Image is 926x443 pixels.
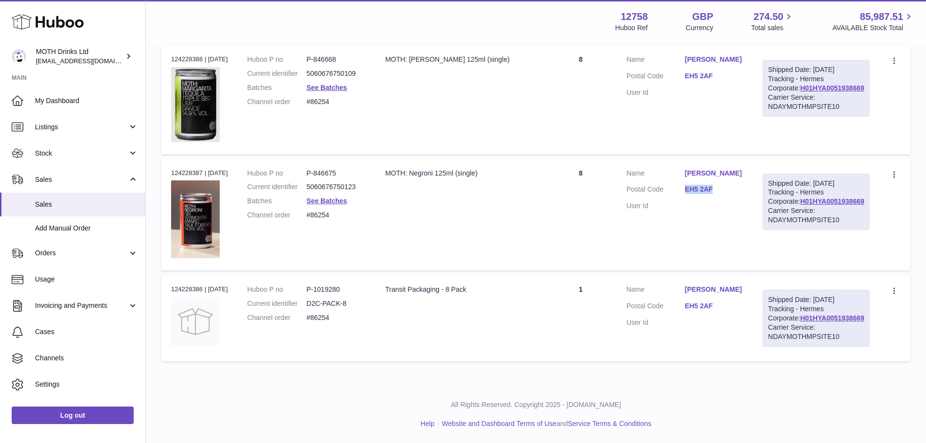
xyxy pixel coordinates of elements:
a: H01HYA0051938669 [800,197,864,205]
div: Carrier Service: NDAYMOTHMPSITE10 [768,93,864,111]
strong: 12758 [621,10,648,23]
p: All Rights Reserved. Copyright 2025 - [DOMAIN_NAME] [154,400,918,409]
dd: P-846668 [307,55,366,64]
dd: 5060676750123 [307,182,366,192]
dd: #86254 [307,211,366,220]
dt: Postal Code [627,301,685,313]
dt: Batches [247,196,307,206]
span: My Dashboard [35,96,138,106]
strong: GBP [692,10,713,23]
span: Settings [35,380,138,389]
span: 85,987.51 [860,10,903,23]
img: internalAdmin-12758@internal.huboo.com [12,49,26,64]
a: [PERSON_NAME] [685,55,743,64]
dt: Channel order [247,313,307,322]
dt: Batches [247,83,307,92]
a: EH5 2AF [685,301,743,311]
dt: Current identifier [247,182,307,192]
a: [PERSON_NAME] [685,169,743,178]
div: Shipped Date: [DATE] [768,65,864,74]
dd: P-846675 [307,169,366,178]
a: Help [420,420,435,427]
dt: Huboo P no [247,285,307,294]
div: 124228388 | [DATE] [171,55,228,64]
a: H01HYA0051938669 [800,84,864,92]
span: Cases [35,327,138,337]
a: EH5 2AF [685,71,743,81]
div: Carrier Service: NDAYMOTHMPSITE10 [768,323,864,341]
span: Invoicing and Payments [35,301,128,310]
dt: Current identifier [247,69,307,78]
div: MOTH Drinks Ltd [36,47,123,66]
dt: Name [627,285,685,297]
dt: Postal Code [627,185,685,196]
dt: Current identifier [247,299,307,308]
div: Carrier Service: NDAYMOTHMPSITE10 [768,206,864,225]
span: Orders [35,248,128,258]
a: 274.50 Total sales [751,10,794,33]
div: 124228387 | [DATE] [171,169,228,177]
span: Usage [35,275,138,284]
div: Currency [686,23,714,33]
dd: D2C-PACK-8 [307,299,366,308]
dt: User Id [627,318,685,327]
a: See Batches [307,197,347,205]
dt: Channel order [247,97,307,106]
div: MOTH: [PERSON_NAME] 125ml (single) [385,55,535,64]
dd: P-1019280 [307,285,366,294]
dt: Huboo P no [247,169,307,178]
img: no-photo.jpg [171,297,220,346]
a: [PERSON_NAME] [685,285,743,294]
a: 85,987.51 AVAILABLE Stock Total [832,10,914,33]
a: Log out [12,407,134,424]
a: H01HYA0051938669 [800,314,864,322]
span: Listings [35,123,128,132]
div: Huboo Ref [615,23,648,33]
dt: Postal Code [627,71,685,83]
dd: #86254 [307,97,366,106]
span: [EMAIL_ADDRESS][DOMAIN_NAME] [36,57,143,65]
div: MOTH: Negroni 125ml (single) [385,169,535,178]
li: and [438,419,651,428]
div: Tracking - Hermes Corporate: [763,290,870,346]
td: 1 [544,275,616,361]
span: Channels [35,354,138,363]
a: EH5 2AF [685,185,743,194]
dt: Name [627,169,685,180]
dt: Huboo P no [247,55,307,64]
span: Sales [35,175,128,184]
td: 8 [544,159,616,271]
img: 127581729091221.png [171,180,220,258]
img: 127581694602485.png [171,67,220,142]
dt: Name [627,55,685,67]
a: See Batches [307,84,347,91]
div: 124228386 | [DATE] [171,285,228,294]
span: AVAILABLE Stock Total [832,23,914,33]
a: Website and Dashboard Terms of Use [442,420,557,427]
dd: 5060676750109 [307,69,366,78]
td: 8 [544,45,616,154]
dd: #86254 [307,313,366,322]
span: 274.50 [753,10,783,23]
dt: Channel order [247,211,307,220]
span: Total sales [751,23,794,33]
dt: User Id [627,88,685,97]
div: Shipped Date: [DATE] [768,179,864,188]
span: Stock [35,149,128,158]
div: Tracking - Hermes Corporate: [763,60,870,116]
dt: User Id [627,201,685,211]
span: Sales [35,200,138,209]
div: Tracking - Hermes Corporate: [763,174,870,230]
div: Transit Packaging - 8 Pack [385,285,535,294]
a: Service Terms & Conditions [568,420,651,427]
div: Shipped Date: [DATE] [768,295,864,304]
span: Add Manual Order [35,224,138,233]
